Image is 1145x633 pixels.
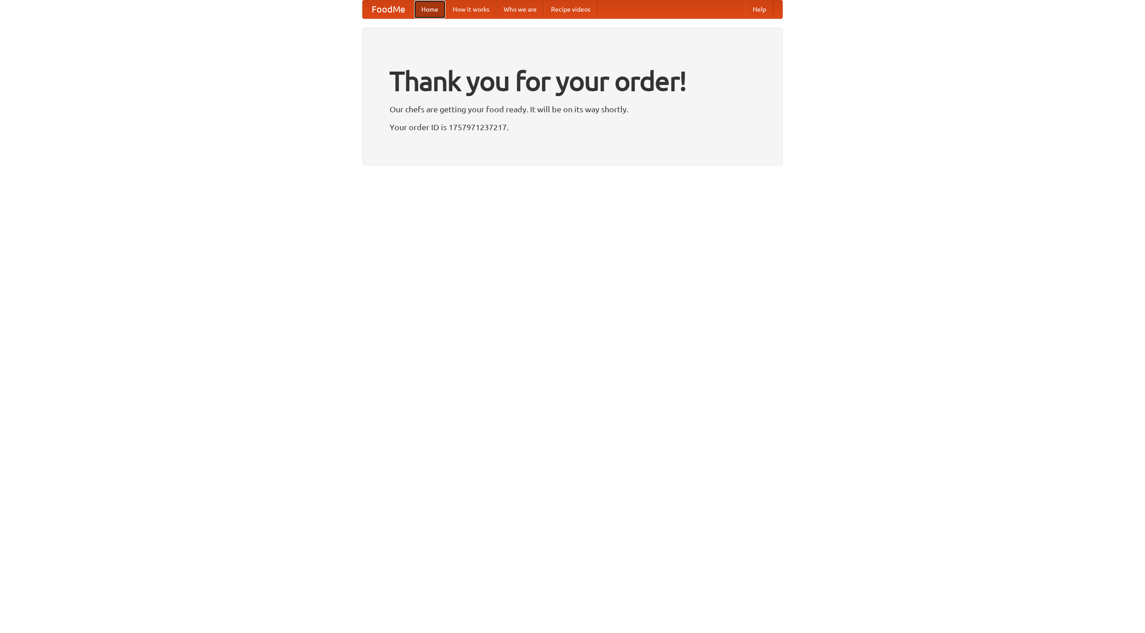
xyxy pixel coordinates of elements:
[544,0,598,18] a: Recipe videos
[445,0,496,18] a: How it works
[390,120,755,134] p: Your order ID is 1757971237217.
[363,0,414,18] a: FoodMe
[390,102,755,116] p: Our chefs are getting your food ready. It will be on its way shortly.
[414,0,445,18] a: Home
[496,0,544,18] a: Who we are
[746,0,773,18] a: Help
[390,59,755,102] h1: Thank you for your order!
